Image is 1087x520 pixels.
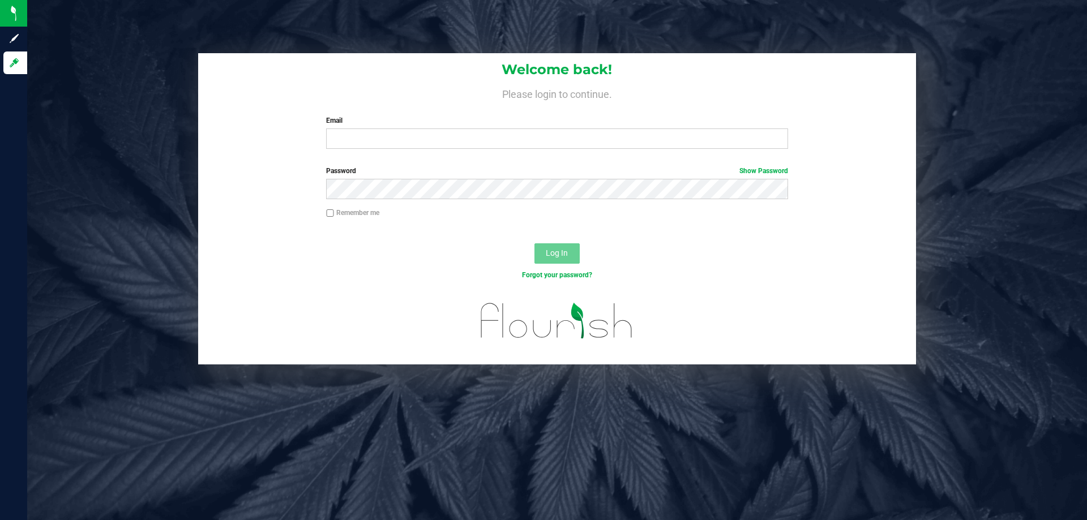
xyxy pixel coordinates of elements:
[546,248,568,257] span: Log In
[326,167,356,175] span: Password
[8,33,20,44] inline-svg: Sign up
[522,271,592,279] a: Forgot your password?
[326,209,334,217] input: Remember me
[8,57,20,68] inline-svg: Log in
[534,243,580,264] button: Log In
[739,167,788,175] a: Show Password
[198,86,916,100] h4: Please login to continue.
[326,115,788,126] label: Email
[467,292,647,350] img: flourish_logo.svg
[326,208,379,218] label: Remember me
[198,62,916,77] h1: Welcome back!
